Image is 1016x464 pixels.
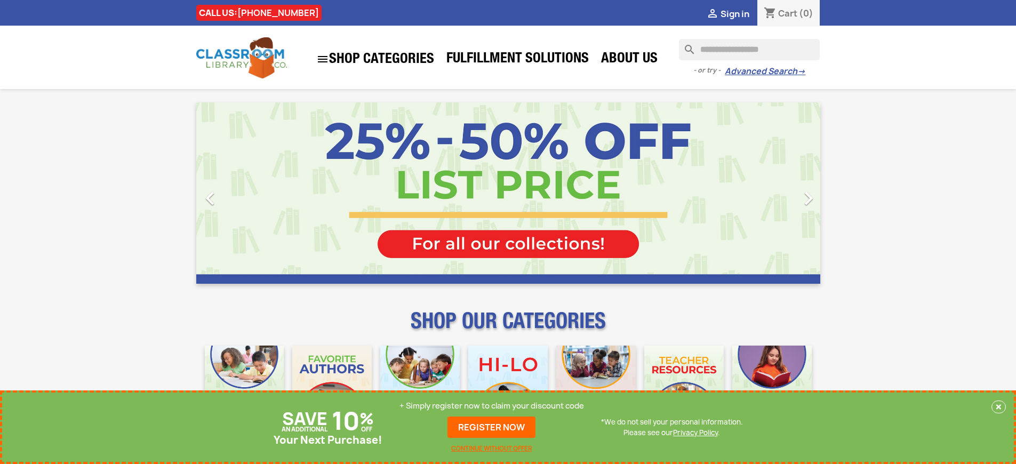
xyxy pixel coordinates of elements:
img: CLC_Bulk_Mobile.jpg [205,346,284,425]
input: Search [679,39,820,60]
img: CLC_Dyslexia_Mobile.jpg [732,346,812,425]
img: CLC_Teacher_Resources_Mobile.jpg [644,346,724,425]
span: Cart [778,7,797,19]
a: Advanced Search→ [725,66,805,77]
a: Next [726,102,820,284]
span: - or try - [693,65,725,76]
a: About Us [596,49,663,70]
a: [PHONE_NUMBER] [237,7,319,19]
i: search [679,39,692,52]
a: Fulfillment Solutions [441,49,594,70]
img: Classroom Library Company [196,37,287,78]
a: SHOP CATEGORIES [311,47,439,71]
i:  [795,185,822,212]
div: CALL US: [196,5,322,21]
img: CLC_Favorite_Authors_Mobile.jpg [292,346,372,425]
span: (0) [799,7,813,19]
ul: Carousel container [196,102,820,284]
p: SHOP OUR CATEGORIES [196,318,820,337]
span: → [797,66,805,77]
i:  [197,185,223,212]
i:  [316,53,329,66]
a: Previous [196,102,290,284]
i: shopping_cart [764,7,777,20]
i:  [706,8,719,21]
img: CLC_Fiction_Nonfiction_Mobile.jpg [556,346,636,425]
img: CLC_HiLo_Mobile.jpg [468,346,548,425]
img: CLC_Phonics_And_Decodables_Mobile.jpg [380,346,460,425]
span: Sign in [721,8,749,20]
a:  Sign in [706,8,749,20]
